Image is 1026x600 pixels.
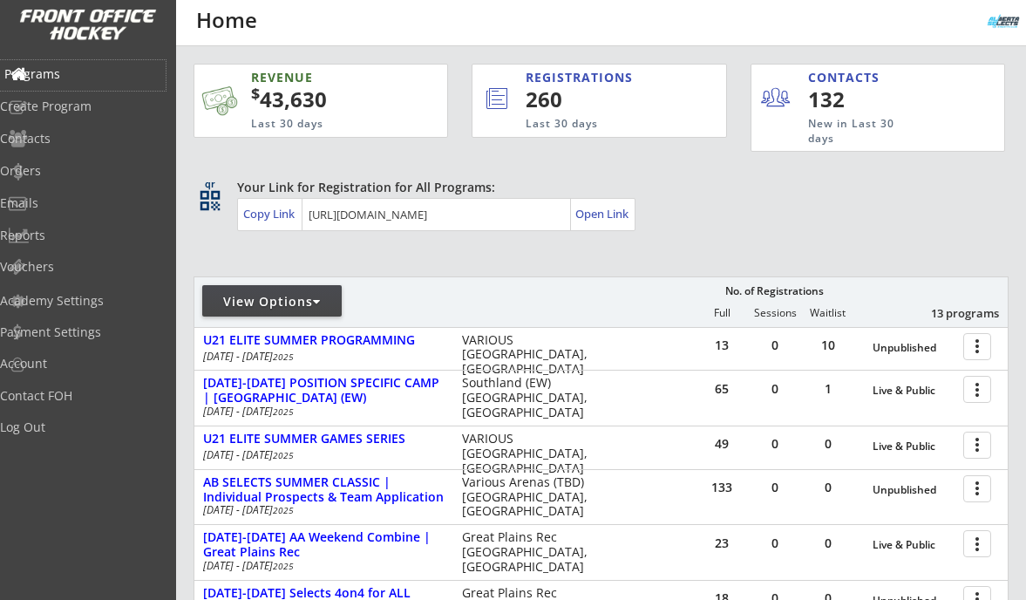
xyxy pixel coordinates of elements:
[749,307,801,319] div: Sessions
[462,530,595,574] div: Great Plains Rec [GEOGRAPHIC_DATA], [GEOGRAPHIC_DATA]
[237,179,955,196] div: Your Link for Registration for All Programs:
[197,187,223,214] button: qr_code
[908,305,999,321] div: 13 programs
[251,69,376,86] div: REVENUE
[808,117,923,147] div: New in Last 30 days
[526,117,654,132] div: Last 30 days
[203,475,444,505] div: AB SELECTS SUMMER CLASSIC | Individual Prospects & Team Application
[749,339,801,351] div: 0
[203,530,444,560] div: [DATE]-[DATE] AA Weekend Combine | Great Plains Rec
[802,383,854,395] div: 1
[251,117,376,132] div: Last 30 days
[749,438,801,450] div: 0
[808,69,887,86] div: CONTACTS
[802,537,854,549] div: 0
[273,406,294,418] em: 2025
[873,440,955,453] div: Live & Public
[963,475,991,502] button: more_vert
[696,383,748,395] div: 65
[801,307,853,319] div: Waitlist
[203,561,438,571] div: [DATE] - [DATE]
[802,438,854,450] div: 0
[526,85,667,114] div: 260
[963,333,991,360] button: more_vert
[749,537,801,549] div: 0
[749,481,801,494] div: 0
[696,307,748,319] div: Full
[203,376,444,406] div: [DATE]-[DATE] POSITION SPECIFIC CAMP | [GEOGRAPHIC_DATA] (EW)
[203,505,438,515] div: [DATE] - [DATE]
[873,539,955,551] div: Live & Public
[203,432,444,447] div: U21 ELITE SUMMER GAMES SERIES
[462,475,595,519] div: Various Arenas (TBD) [GEOGRAPHIC_DATA], [GEOGRAPHIC_DATA]
[203,333,444,348] div: U21 ELITE SUMMER PROGRAMMING
[749,383,801,395] div: 0
[808,85,915,114] div: 132
[273,560,294,572] em: 2025
[873,385,955,397] div: Live & Public
[696,339,748,351] div: 13
[273,504,294,516] em: 2025
[963,530,991,557] button: more_vert
[575,207,630,222] div: Open Link
[802,339,854,351] div: 10
[243,206,298,222] div: Copy Link
[273,449,294,461] em: 2025
[273,351,294,363] em: 2025
[963,376,991,403] button: more_vert
[526,69,655,86] div: REGISTRATIONS
[462,333,595,377] div: VARIOUS [GEOGRAPHIC_DATA], [GEOGRAPHIC_DATA]
[462,376,595,419] div: Southland (EW) [GEOGRAPHIC_DATA], [GEOGRAPHIC_DATA]
[873,484,955,496] div: Unpublished
[4,68,161,80] div: Programs
[873,342,955,354] div: Unpublished
[462,432,595,475] div: VARIOUS [GEOGRAPHIC_DATA], [GEOGRAPHIC_DATA]
[963,432,991,459] button: more_vert
[696,537,748,549] div: 23
[251,85,392,114] div: 43,630
[720,285,828,297] div: No. of Registrations
[199,179,220,190] div: qr
[251,83,260,104] sup: $
[802,481,854,494] div: 0
[203,450,438,460] div: [DATE] - [DATE]
[203,406,438,417] div: [DATE] - [DATE]
[575,202,630,227] a: Open Link
[696,481,748,494] div: 133
[202,293,342,310] div: View Options
[203,351,438,362] div: [DATE] - [DATE]
[696,438,748,450] div: 49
